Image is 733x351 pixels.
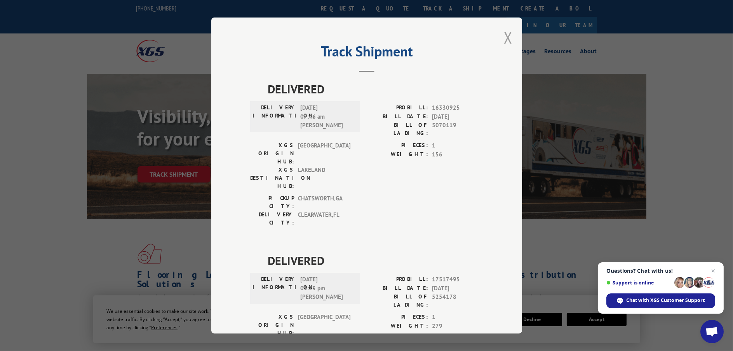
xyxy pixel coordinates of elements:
label: PROBILL: [367,275,428,284]
span: [DATE] 07:46 am [PERSON_NAME] [300,104,353,130]
span: 17517495 [432,275,483,284]
span: 156 [432,150,483,159]
span: DELIVERED [268,80,483,98]
span: 279 [432,322,483,331]
label: PICKUP CITY: [250,194,294,211]
span: 5070119 [432,121,483,137]
label: BILL OF LADING: [367,293,428,309]
label: XGS ORIGIN HUB: [250,313,294,337]
div: Open chat [700,320,724,343]
span: DELIVERED [268,252,483,269]
label: WEIGHT: [367,322,428,331]
label: DELIVERY INFORMATION: [252,275,296,302]
span: 16330925 [432,104,483,112]
span: Questions? Chat with us! [606,268,715,274]
label: BILL DATE: [367,112,428,121]
label: XGS DESTINATION HUB: [250,166,294,190]
span: Support is online [606,280,672,286]
label: PIECES: [367,313,428,322]
button: Close modal [504,27,512,48]
label: DELIVERY CITY: [250,211,294,227]
label: WEIGHT: [367,150,428,159]
label: PROBILL: [367,104,428,112]
span: 1 [432,141,483,150]
span: [GEOGRAPHIC_DATA] [298,141,350,166]
label: XGS ORIGIN HUB: [250,141,294,166]
label: BILL OF LADING: [367,121,428,137]
span: Chat with XGS Customer Support [627,297,705,304]
span: [DATE] [432,112,483,121]
label: PIECES: [367,141,428,150]
label: BILL DATE: [367,284,428,293]
label: DELIVERY INFORMATION: [252,104,296,130]
span: [GEOGRAPHIC_DATA] [298,313,350,337]
span: CLEARWATER , FL [298,211,350,227]
span: [DATE] 01:25 pm [PERSON_NAME] [300,275,353,302]
span: [DATE] [432,284,483,293]
span: 1 [432,313,483,322]
h2: Track Shipment [250,46,483,61]
span: LAKELAND [298,166,350,190]
span: 5254178 [432,293,483,309]
span: CHATSWORTH , GA [298,194,350,211]
span: Close chat [709,266,718,276]
div: Chat with XGS Customer Support [606,293,715,308]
